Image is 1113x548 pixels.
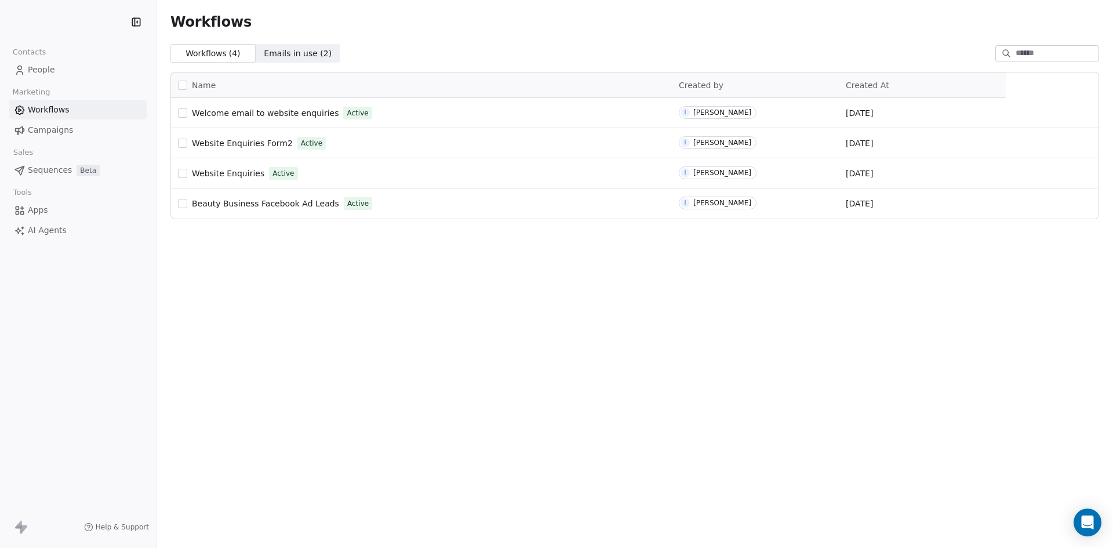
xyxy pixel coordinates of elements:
[170,14,252,30] span: Workflows
[192,108,339,118] span: Welcome email to website enquiries
[8,184,37,201] span: Tools
[846,81,889,90] span: Created At
[693,139,751,147] div: [PERSON_NAME]
[77,165,100,176] span: Beta
[347,198,369,209] span: Active
[272,168,294,179] span: Active
[685,198,686,208] div: I
[9,161,147,180] a: SequencesBeta
[9,121,147,140] a: Campaigns
[192,139,293,148] span: Website Enquiries Form2
[28,224,67,237] span: AI Agents
[192,79,216,92] span: Name
[192,137,293,149] a: Website Enquiries Form2
[693,169,751,177] div: [PERSON_NAME]
[192,198,339,209] a: Beauty Business Facebook Ad Leads
[9,221,147,240] a: AI Agents
[301,138,322,148] span: Active
[685,138,686,147] div: I
[28,64,55,76] span: People
[693,199,751,207] div: [PERSON_NAME]
[8,84,55,101] span: Marketing
[9,100,147,119] a: Workflows
[28,124,73,136] span: Campaigns
[28,104,70,116] span: Workflows
[846,168,873,179] span: [DATE]
[8,144,38,161] span: Sales
[846,107,873,119] span: [DATE]
[679,81,723,90] span: Created by
[8,43,51,61] span: Contacts
[96,522,149,532] span: Help & Support
[192,199,339,208] span: Beauty Business Facebook Ad Leads
[846,137,873,149] span: [DATE]
[9,201,147,220] a: Apps
[28,164,72,176] span: Sequences
[192,168,264,179] a: Website Enquiries
[28,204,48,216] span: Apps
[693,108,751,117] div: [PERSON_NAME]
[685,108,686,117] div: I
[846,198,873,209] span: [DATE]
[192,169,264,178] span: Website Enquiries
[9,60,147,79] a: People
[84,522,149,532] a: Help & Support
[347,108,368,118] span: Active
[685,168,686,177] div: I
[192,107,339,119] a: Welcome email to website enquiries
[264,48,332,60] span: Emails in use ( 2 )
[1074,509,1101,536] div: Open Intercom Messenger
